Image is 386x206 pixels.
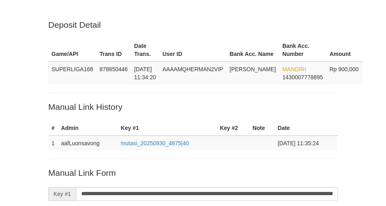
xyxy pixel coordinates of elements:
span: MANDIRI [282,66,306,72]
span: [DATE] 11:34:20 [134,66,156,80]
th: Key #2 [217,121,249,136]
th: Amount [326,39,363,62]
th: User ID [159,39,226,62]
th: Date [275,121,338,136]
th: Game/API [48,39,96,62]
th: Key #1 [117,121,216,136]
p: Manual Link Form [48,167,338,179]
td: SUPERLIGA168 [48,62,96,84]
td: 1 [48,136,58,150]
th: Note [249,121,275,136]
p: Deposit Detail [48,19,338,31]
td: 878850446 [96,62,131,84]
span: Rp 900,000 [329,66,358,72]
a: mutasi_20250930_4875|40 [121,140,189,146]
th: Bank Acc. Name [226,39,279,62]
span: Key #1 [48,187,76,201]
th: Bank Acc. Number [279,39,326,62]
td: aafLuonsavong [58,136,118,150]
th: # [48,121,58,136]
span: Copy 1430007778895 to clipboard [282,74,323,80]
th: Date Trans. [131,39,160,62]
th: Admin [58,121,118,136]
td: [DATE] 11:35:24 [275,136,338,150]
th: Trans ID [96,39,131,62]
p: Manual Link History [48,101,338,113]
span: AAAAMQHERMAN2VIP [162,66,223,72]
span: [PERSON_NAME] [230,66,276,72]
